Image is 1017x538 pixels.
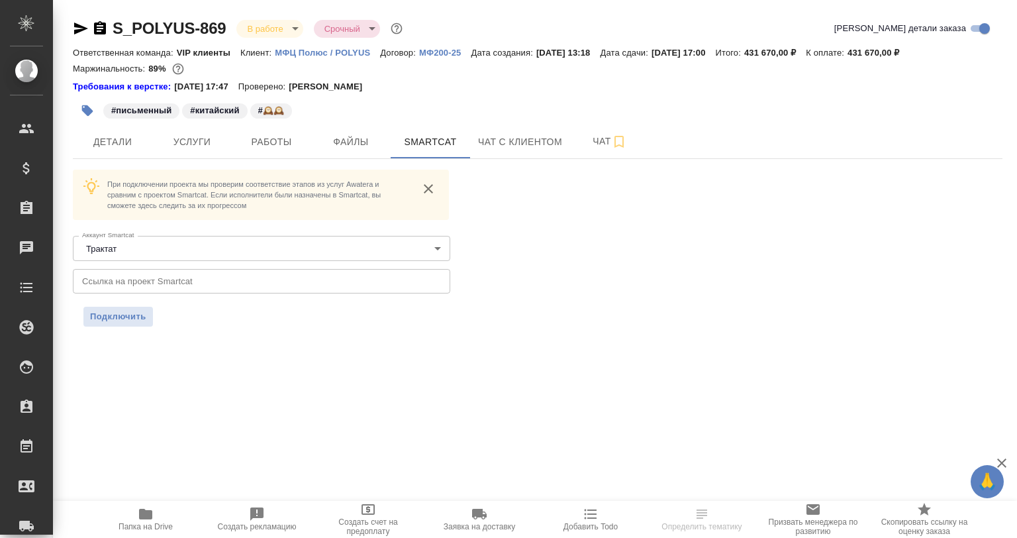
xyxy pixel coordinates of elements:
span: Чат с клиентом [478,134,562,150]
a: МФ200-25 [419,46,471,58]
p: #китайский [190,104,239,117]
button: Скопировать ссылку для ЯМессенджера [73,21,89,36]
a: Требования к верстке: [73,80,174,93]
span: Чат [578,133,642,150]
p: Итого: [716,48,744,58]
p: Дата создания: [471,48,536,58]
span: [PERSON_NAME] детали заказа [834,22,966,35]
span: Услуги [160,134,224,150]
button: Добавить тэг [73,96,102,125]
span: Детали [81,134,144,150]
span: Smartcat [399,134,462,150]
p: [DATE] 17:47 [174,80,238,93]
p: Клиент: [240,48,275,58]
button: Срочный [320,23,364,34]
p: МФ200-25 [419,48,471,58]
span: Работы [240,134,303,150]
p: Дата сдачи: [601,48,652,58]
button: 39315.45 RUB; [169,60,187,78]
p: При подключении проекта мы проверим соответствие этапов из услуг Awatera и сравним с проектом Sma... [107,179,408,211]
svg: Подписаться [611,134,627,150]
p: #письменный [111,104,171,117]
span: письменный [102,104,181,115]
p: [PERSON_NAME] [289,80,372,93]
p: К оплате: [806,48,847,58]
button: Трактат [82,243,121,254]
p: 89% [148,64,169,74]
p: #🕰️🕰️ [258,104,285,117]
p: 431 670,00 ₽ [744,48,806,58]
div: Нажми, чтобы открыть папку с инструкцией [73,80,174,93]
div: Трактат [73,236,450,261]
span: Подключить [90,310,146,323]
a: МФЦ Полюс / POLYUS [275,46,380,58]
a: S_POLYUS-869 [113,19,226,37]
span: Файлы [319,134,383,150]
button: close [418,179,438,199]
p: Договор: [380,48,419,58]
p: [DATE] 17:00 [652,48,716,58]
button: Скопировать ссылку [92,21,108,36]
p: Маржинальность: [73,64,148,74]
span: китайский [181,104,248,115]
span: 🕰️🕰️ [249,104,294,115]
div: В работе [314,20,380,38]
p: Ответственная команда: [73,48,177,58]
div: В работе [236,20,303,38]
button: Подключить [83,307,153,327]
p: 431 670,00 ₽ [847,48,909,58]
span: 🙏 [976,468,998,496]
p: МФЦ Полюс / POLYUS [275,48,380,58]
button: 🙏 [971,465,1004,498]
button: В работе [243,23,287,34]
button: Доп статусы указывают на важность/срочность заказа [388,20,405,37]
p: Проверено: [238,80,289,93]
p: [DATE] 13:18 [536,48,601,58]
p: VIP клиенты [177,48,240,58]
